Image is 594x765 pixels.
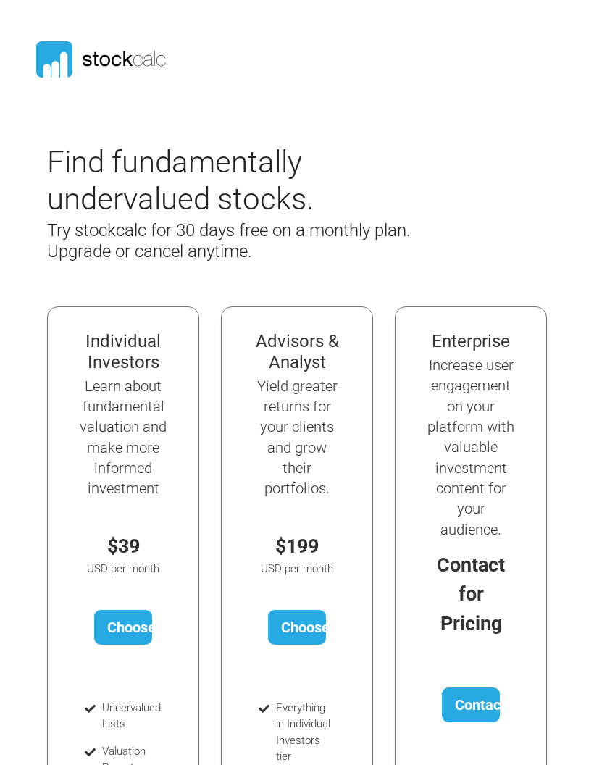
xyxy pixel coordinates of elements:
[102,700,173,732] li: Undervalued Lists
[276,700,333,765] li: Everything in Individual Investors tier
[425,355,516,540] h5: Increase user engagement on your platform with valuable investment content for your audience.
[251,532,343,561] p: $199
[425,331,516,352] h4: Enterprise
[78,376,169,499] h5: Learn about fundamental valuation and make more informed investment
[523,51,559,68] button: Toggle navigation
[47,220,460,262] h4: Try stockcalc for 30 days free on a monthly plan. Upgrade or cancel anytime.
[47,144,460,217] h2: Find fundamentally undervalued stocks.
[442,687,501,722] a: Contact Us
[425,551,516,639] p: Contact for Pricing
[268,610,327,645] a: Choose Plan
[251,376,343,499] h5: Yield greater returns for your clients and grow their portfolios.
[251,561,343,577] p: USD per month
[94,610,153,645] a: Choose Plan
[251,331,343,373] h4: Advisors & Analyst
[78,331,169,373] h4: Individual Investors
[78,532,169,561] p: $39
[78,561,169,577] p: USD per month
